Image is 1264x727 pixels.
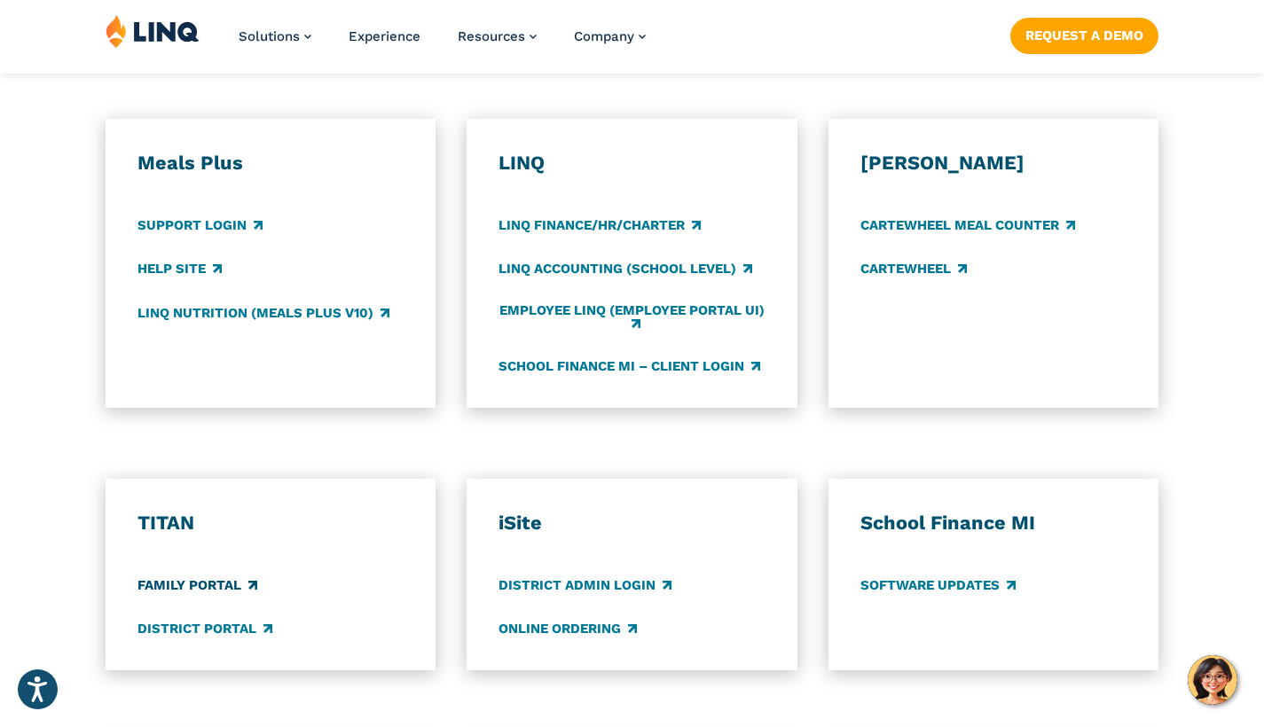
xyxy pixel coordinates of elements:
[499,151,765,176] h3: LINQ
[860,151,1127,176] h3: [PERSON_NAME]
[239,28,311,44] a: Solutions
[860,215,1075,235] a: CARTEWHEEL Meal Counter
[137,303,389,323] a: LINQ Nutrition (Meals Plus v10)
[499,215,701,235] a: LINQ Finance/HR/Charter
[1188,655,1237,705] button: Hello, have a question? Let’s chat.
[860,260,967,279] a: CARTEWHEEL
[137,619,272,638] a: District Portal
[1010,14,1158,53] nav: Button Navigation
[137,215,263,235] a: Support Login
[239,28,300,44] span: Solutions
[458,28,525,44] span: Resources
[499,511,765,535] h3: iSite
[499,356,760,376] a: School Finance MI – Client Login
[458,28,537,44] a: Resources
[137,151,404,176] h3: Meals Plus
[574,28,646,44] a: Company
[137,511,404,535] h3: TITAN
[499,575,671,595] a: District Admin Login
[499,619,637,638] a: Online Ordering
[137,575,257,595] a: Family Portal
[349,28,420,44] a: Experience
[574,28,634,44] span: Company
[106,14,200,48] img: LINQ | K‑12 Software
[499,260,752,279] a: LINQ Accounting (school level)
[1010,18,1158,53] a: Request a Demo
[860,511,1127,535] h3: School Finance MI
[137,260,222,279] a: Help Site
[860,575,1016,595] a: Software Updates
[499,303,765,332] a: Employee LINQ (Employee Portal UI)
[239,14,646,73] nav: Primary Navigation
